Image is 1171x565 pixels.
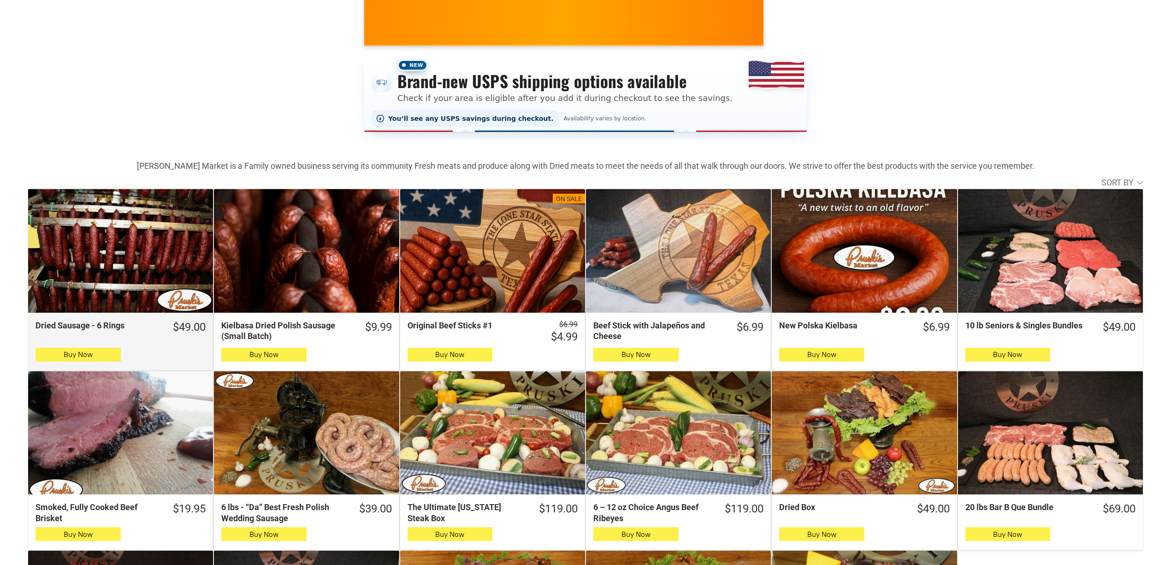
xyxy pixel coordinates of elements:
[779,348,864,362] button: Buy Now
[249,530,278,539] span: Buy Now
[551,330,578,344] div: $4.99
[28,189,213,313] a: Dried Sausage - 6 Rings
[557,7,716,16] span: NEW! • Limited Supply • [PERSON_NAME] Recipe
[807,350,836,359] span: Buy Now
[221,320,348,342] div: Kielbasa Dried Polish Sausage (Small Batch)
[737,320,763,334] div: $6.99
[965,320,1086,331] div: 10 lb Seniors & Singles Bundles
[28,502,213,523] a: $19.95Smoked, Fully Cooked Beef Brisket
[557,16,716,29] span: $9.99!
[772,320,957,334] a: $6.99New Polska Kielbasa
[408,502,522,523] div: The Ultimate [US_STATE] Steak Box
[779,527,864,541] button: Buy Now
[35,502,156,523] div: Smoked, Fully Cooked Beef Brisket
[993,530,1022,539] span: Buy Now
[173,502,206,516] div: $19.95
[586,189,771,313] a: Beef Stick with Jalapeños and Cheese
[958,371,1143,495] a: 20 lbs Bar B Que Bundle
[214,502,399,523] a: $39.006 lbs - “Da” Best Fresh Polish Wedding Sausage
[1103,502,1136,516] div: $69.00
[364,54,807,132] div: Shipping options announcement
[214,371,399,495] a: 6 lbs - “Da” Best Fresh Polish Wedding Sausage
[408,348,493,362] button: Buy Now
[993,350,1022,359] span: Buy Now
[1103,320,1136,334] div: $49.00
[755,21,759,33] span: •
[621,530,651,539] span: Buy Now
[365,320,392,334] div: $9.99
[772,502,957,516] a: $49.00Dried Box
[593,348,679,362] button: Buy Now
[435,350,464,359] span: Buy Now
[214,189,399,313] a: Kielbasa Dried Polish Sausage (Small Batch)
[958,189,1143,313] a: 10 lb Seniors &amp; Singles Bundles
[470,21,474,33] span: •
[621,350,651,359] span: Buy Now
[249,350,278,359] span: Buy Now
[397,59,428,71] span: New
[958,502,1143,516] a: $69.0020 lbs Bar B Que Bundle
[35,348,121,362] button: Buy Now
[586,502,771,523] a: $119.006 – 12 oz Choice Angus Beef Ribeyes
[400,189,585,313] a: On SaleOriginal Beef Sticks #1
[772,371,957,495] a: Dried Box
[923,320,950,334] div: $6.99
[35,527,121,541] button: Buy Now
[388,115,554,122] span: You’ll see any USPS savings during checkout.
[725,502,763,516] div: $119.00
[214,320,399,342] a: $9.99Kielbasa Dried Polish Sausage (Small Batch)
[556,195,582,204] div: On Sale
[35,320,156,331] div: Dried Sausage - 6 Rings
[221,527,307,541] button: Buy Now
[539,502,578,516] div: $119.00
[965,348,1051,362] button: Buy Now
[593,502,708,523] div: 6 – 12 oz Choice Angus Beef Ribeyes
[64,350,93,359] span: Buy Now
[64,530,93,539] span: Buy Now
[586,320,771,342] a: $6.99Beef Stick with Jalapeños and Cheese
[807,530,836,539] span: Buy Now
[435,530,464,539] span: Buy Now
[965,502,1086,512] div: 20 lbs Bar B Que Bundle
[397,92,733,104] p: Check if your area is eligible after you add it during checkout to see the savings.
[221,348,307,362] button: Buy Now
[559,320,578,329] s: $6.99
[173,320,206,334] div: $49.00
[593,527,679,541] button: Buy Now
[400,502,585,523] a: $119.00The Ultimate [US_STATE] Steak Box
[772,189,957,313] a: New Polska Kielbasa
[779,320,905,331] div: New Polska Kielbasa
[28,320,213,334] a: $49.00Dried Sausage - 6 Rings
[400,371,585,495] a: The Ultimate Texas Steak Box
[137,161,1035,171] strong: [PERSON_NAME] Market is a Family owned business serving its community Fresh meats and produce alo...
[408,527,493,541] button: Buy Now
[586,371,771,495] a: 6 – 12 oz Choice Angus Beef Ribeyes
[958,320,1143,334] a: $49.0010 lb Seniors & Singles Bundles
[779,502,899,512] div: Dried Box
[397,71,733,91] h3: Brand-new USPS shipping options available
[593,320,720,342] div: Beef Stick with Jalapeños and Cheese
[400,320,585,344] a: $6.99 $4.99Original Beef Sticks #1
[562,115,648,122] span: Availability varies by location.
[965,527,1051,541] button: Buy Now
[28,371,213,495] a: Smoked, Fully Cooked Beef Brisket
[221,502,342,523] div: 6 lbs - “Da” Best Fresh Polish Wedding Sausage
[359,502,392,516] div: $39.00
[408,320,534,331] div: Original Beef Sticks #1
[917,502,950,516] div: $49.00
